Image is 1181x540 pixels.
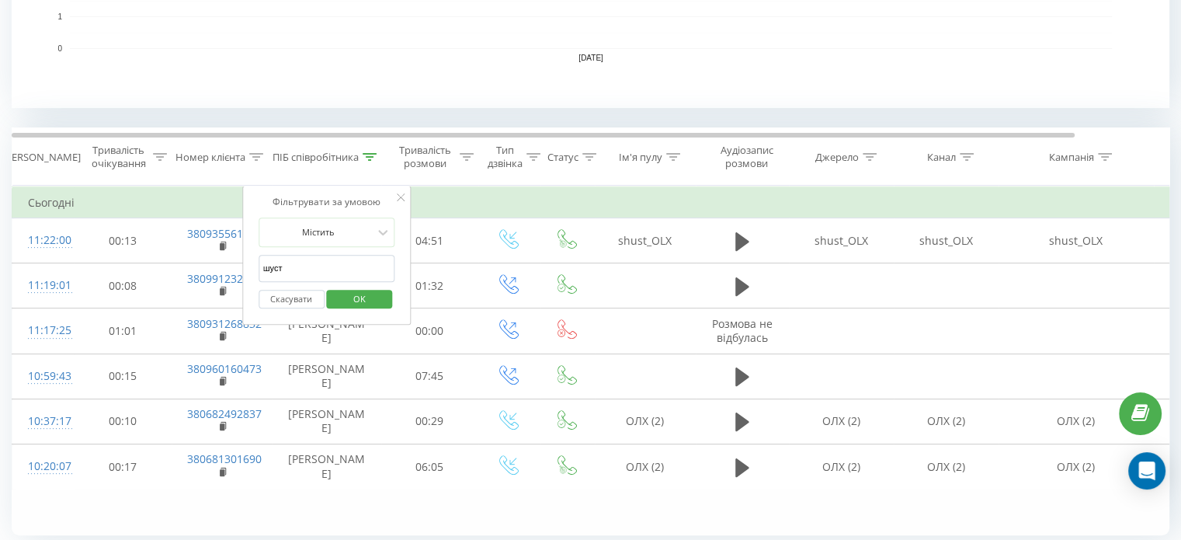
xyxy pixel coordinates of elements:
[619,151,662,164] div: Ім'я пулу
[187,361,262,376] a: 380960160473
[88,144,149,170] div: Тривалість очікування
[187,271,262,286] a: 380991232631
[28,270,59,301] div: 11:19:01
[28,406,59,437] div: 10:37:17
[381,263,478,308] td: 01:32
[789,444,894,489] td: ОЛХ (2)
[75,354,172,399] td: 00:15
[1128,452,1165,489] div: Open Intercom Messenger
[578,54,603,62] text: [DATE]
[273,444,381,489] td: [PERSON_NAME]
[999,218,1154,263] td: shust_OLX
[381,444,478,489] td: 06:05
[187,406,262,421] a: 380682492837
[381,399,478,444] td: 00:29
[999,399,1154,444] td: ОЛХ (2)
[595,399,696,444] td: ОЛХ (2)
[28,451,59,482] div: 10:20:07
[488,144,523,170] div: Тип дзвінка
[75,308,172,354] td: 01:01
[712,316,773,345] span: Розмова не відбулась
[273,354,381,399] td: [PERSON_NAME]
[28,315,59,346] div: 11:17:25
[394,144,456,170] div: Тривалість розмови
[259,255,395,282] input: Введіть значення
[273,308,381,354] td: [PERSON_NAME]
[2,151,81,164] div: [PERSON_NAME]
[327,290,393,309] button: OK
[259,194,395,210] div: Фільтрувати за умовою
[381,308,478,354] td: 00:00
[187,451,262,466] a: 380681301690
[1049,151,1094,164] div: Кампанія
[75,218,172,263] td: 00:13
[927,151,956,164] div: Канал
[595,444,696,489] td: ОЛХ (2)
[381,354,478,399] td: 07:45
[815,151,859,164] div: Джерело
[273,151,359,164] div: ПІБ співробітника
[789,218,894,263] td: shust_OLX
[273,399,381,444] td: [PERSON_NAME]
[894,218,999,263] td: shust_OLX
[75,444,172,489] td: 00:17
[75,263,172,308] td: 00:08
[381,218,478,263] td: 04:51
[709,144,784,170] div: Аудіозапис розмови
[894,444,999,489] td: ОЛХ (2)
[547,151,578,164] div: Статус
[595,218,696,263] td: shust_OLX
[57,44,62,53] text: 0
[28,225,59,256] div: 11:22:00
[75,399,172,444] td: 00:10
[28,361,59,392] div: 10:59:43
[999,444,1154,489] td: ОЛХ (2)
[789,399,894,444] td: ОЛХ (2)
[175,151,245,164] div: Номер клієнта
[894,399,999,444] td: ОЛХ (2)
[57,12,62,21] text: 1
[187,226,262,241] a: 380935561405
[187,316,262,331] a: 380931268832
[259,290,325,309] button: Скасувати
[338,287,381,311] span: OK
